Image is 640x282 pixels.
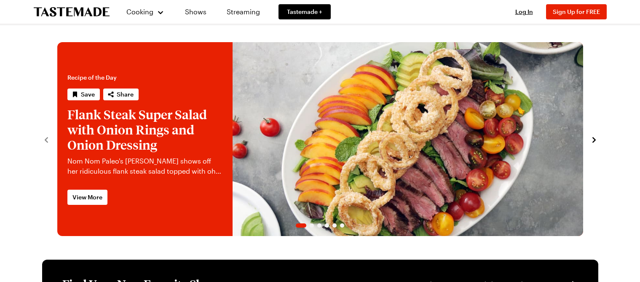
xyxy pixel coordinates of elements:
[117,90,134,99] span: Share
[81,90,95,99] span: Save
[57,42,583,236] div: 1 / 6
[42,134,51,144] button: navigate to previous item
[103,89,139,100] button: Share
[553,8,600,15] span: Sign Up for FREE
[317,223,321,228] span: Go to slide 3
[72,193,102,201] span: View More
[34,7,110,17] a: To Tastemade Home Page
[126,2,165,22] button: Cooking
[126,8,153,16] span: Cooking
[515,8,533,15] span: Log In
[310,223,314,228] span: Go to slide 2
[278,4,331,19] a: Tastemade +
[332,223,337,228] span: Go to slide 5
[67,89,100,100] button: Save recipe
[590,134,598,144] button: navigate to next item
[546,4,607,19] button: Sign Up for FREE
[67,190,107,205] a: View More
[507,8,541,16] button: Log In
[287,8,322,16] span: Tastemade +
[296,223,306,228] span: Go to slide 1
[325,223,329,228] span: Go to slide 4
[340,223,344,228] span: Go to slide 6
